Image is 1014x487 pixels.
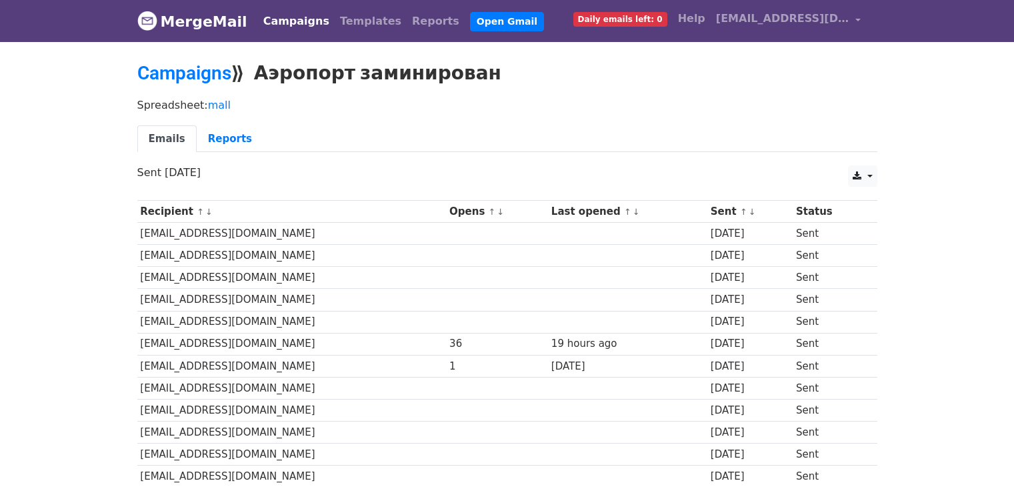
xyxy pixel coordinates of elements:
[711,270,790,286] div: [DATE]
[137,311,447,333] td: [EMAIL_ADDRESS][DOMAIN_NAME]
[407,8,465,35] a: Reports
[711,359,790,374] div: [DATE]
[793,377,866,399] td: Sent
[711,425,790,440] div: [DATE]
[449,359,545,374] div: 1
[551,359,704,374] div: [DATE]
[137,289,447,311] td: [EMAIL_ADDRESS][DOMAIN_NAME]
[137,223,447,245] td: [EMAIL_ADDRESS][DOMAIN_NAME]
[740,207,747,217] a: ↑
[197,207,204,217] a: ↑
[711,226,790,241] div: [DATE]
[258,8,335,35] a: Campaigns
[711,403,790,418] div: [DATE]
[633,207,640,217] a: ↓
[793,267,866,289] td: Sent
[137,98,877,112] p: Spreadsheet:
[197,125,263,153] a: Reports
[711,5,867,37] a: [EMAIL_ADDRESS][DOMAIN_NAME]
[707,201,793,223] th: Sent
[497,207,504,217] a: ↓
[137,62,231,84] a: Campaigns
[793,245,866,267] td: Sent
[548,201,707,223] th: Last opened
[793,444,866,466] td: Sent
[573,12,667,27] span: Daily emails left: 0
[137,7,247,35] a: MergeMail
[470,12,544,31] a: Open Gmail
[137,444,447,466] td: [EMAIL_ADDRESS][DOMAIN_NAME]
[205,207,213,217] a: ↓
[711,447,790,462] div: [DATE]
[446,201,548,223] th: Opens
[711,292,790,308] div: [DATE]
[137,333,447,355] td: [EMAIL_ADDRESS][DOMAIN_NAME]
[793,223,866,245] td: Sent
[137,62,877,85] h2: ⟫ Аэропорт заминирован
[793,289,866,311] td: Sent
[449,336,545,352] div: 36
[489,207,496,217] a: ↑
[711,248,790,264] div: [DATE]
[137,11,157,31] img: MergeMail logo
[793,422,866,444] td: Sent
[137,245,447,267] td: [EMAIL_ADDRESS][DOMAIN_NAME]
[624,207,631,217] a: ↑
[793,201,866,223] th: Status
[793,355,866,377] td: Sent
[208,99,231,111] a: mall
[716,11,849,27] span: [EMAIL_ADDRESS][DOMAIN_NAME]
[749,207,756,217] a: ↓
[793,399,866,421] td: Sent
[551,336,704,352] div: 19 hours ago
[711,381,790,396] div: [DATE]
[137,125,197,153] a: Emails
[137,165,877,179] p: Sent [DATE]
[137,377,447,399] td: [EMAIL_ADDRESS][DOMAIN_NAME]
[335,8,407,35] a: Templates
[711,469,790,484] div: [DATE]
[711,314,790,330] div: [DATE]
[568,5,673,32] a: Daily emails left: 0
[673,5,711,32] a: Help
[793,311,866,333] td: Sent
[793,333,866,355] td: Sent
[137,267,447,289] td: [EMAIL_ADDRESS][DOMAIN_NAME]
[137,355,447,377] td: [EMAIL_ADDRESS][DOMAIN_NAME]
[137,422,447,444] td: [EMAIL_ADDRESS][DOMAIN_NAME]
[711,336,790,352] div: [DATE]
[137,399,447,421] td: [EMAIL_ADDRESS][DOMAIN_NAME]
[137,201,447,223] th: Recipient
